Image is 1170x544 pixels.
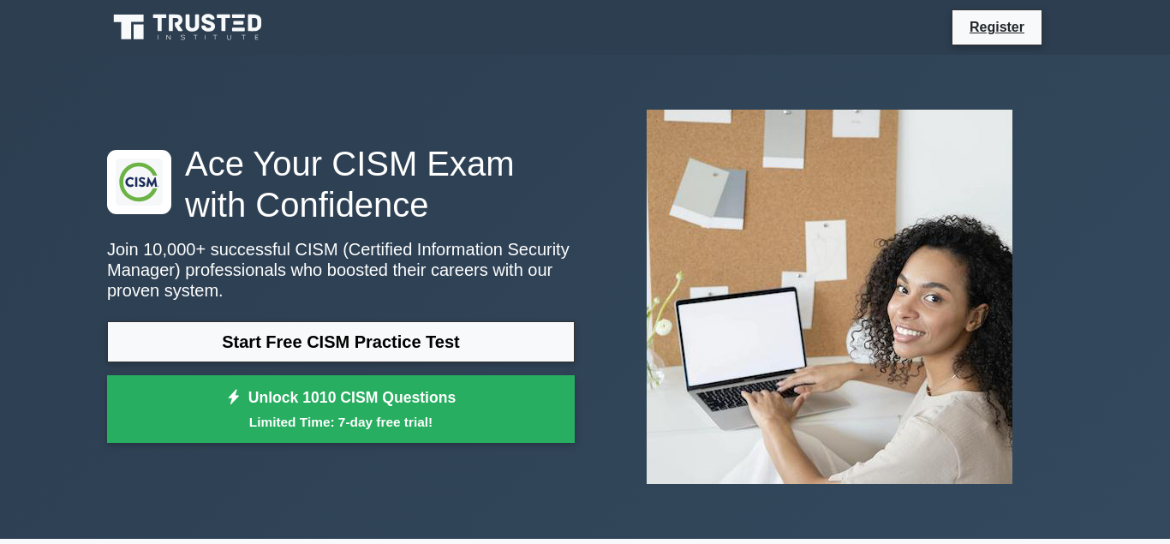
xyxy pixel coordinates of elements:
[107,375,575,444] a: Unlock 1010 CISM QuestionsLimited Time: 7-day free trial!
[107,143,575,225] h1: Ace Your CISM Exam with Confidence
[959,16,1035,38] a: Register
[107,239,575,301] p: Join 10,000+ successful CISM (Certified Information Security Manager) professionals who boosted t...
[128,412,553,432] small: Limited Time: 7-day free trial!
[107,321,575,362] a: Start Free CISM Practice Test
